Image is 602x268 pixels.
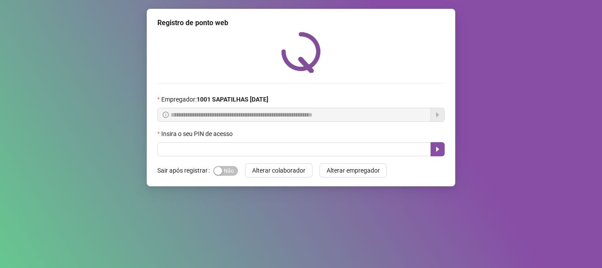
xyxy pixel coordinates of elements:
[252,166,305,175] span: Alterar colaborador
[157,163,213,177] label: Sair após registrar
[161,94,268,104] span: Empregador :
[434,146,441,153] span: caret-right
[157,129,238,139] label: Insira o seu PIN de acesso
[163,112,169,118] span: info-circle
[327,166,380,175] span: Alterar empregador
[320,163,387,177] button: Alterar empregador
[245,163,312,177] button: Alterar colaborador
[281,32,321,73] img: QRPoint
[157,18,445,28] div: Registro de ponto web
[197,96,268,103] strong: 1001 SAPATILHAS [DATE]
